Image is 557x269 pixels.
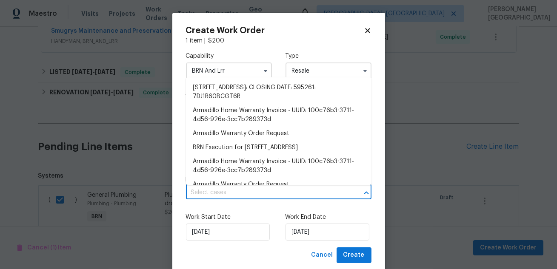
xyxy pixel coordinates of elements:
label: Work End Date [286,213,371,221]
li: [STREET_ADDRESS]: CLOSING DATE: 595261: 7DJ1R60BCGT6R [186,81,371,104]
div: 1 item | [186,37,371,45]
button: Show options [260,66,271,76]
li: Armadillo Warranty Order Request [186,127,371,141]
label: Type [286,52,371,60]
h2: Create Work Order [186,26,364,35]
button: Show options [360,66,370,76]
button: Create [337,247,371,263]
input: Select... [286,62,371,79]
label: Capability [186,52,272,60]
li: Armadillo Home Warranty Invoice - UUID: 100c76b3-3711-4d56-926e-3cc7b289373d [186,104,371,127]
span: Cancel [311,250,333,261]
span: $ 200 [209,38,225,44]
button: Close [360,187,372,199]
li: Armadillo Home Warranty Invoice - UUID: 100c76b3-3711-4d56-926e-3cc7b289373d [186,155,371,178]
li: Armadillo Warranty Order Request [186,178,371,192]
input: Select cases [186,186,348,199]
label: Work Start Date [186,213,272,221]
li: BRN Execution for [STREET_ADDRESS] [186,141,371,155]
input: Select... [186,62,272,79]
span: Create [343,250,365,261]
button: Cancel [308,247,337,263]
input: M/D/YYYY [186,224,270,241]
input: M/D/YYYY [286,224,369,241]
